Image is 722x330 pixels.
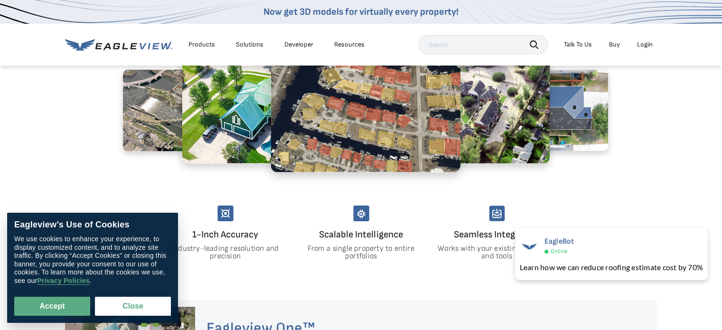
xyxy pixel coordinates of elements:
img: seamless-integration.svg [489,205,505,221]
img: 5.2.png [271,47,460,172]
div: Solutions [236,40,263,49]
div: Learn how we can reduce roofing estimate cost by 70% [520,262,703,273]
p: From a single property to entire portfolios [301,245,421,260]
img: 1.2.png [388,57,550,163]
a: Buy [609,40,620,49]
span: Online [551,248,567,255]
img: 4.2.png [182,57,343,163]
div: Talk To Us [564,40,592,49]
div: Eagleview’s Use of Cookies [14,220,171,230]
img: 3.2.png [123,69,246,151]
div: Login [637,40,653,49]
button: Close [95,297,171,316]
p: Works with your existing workflows and tools [437,245,557,260]
img: 2.2.png [485,69,608,151]
h4: Scalable Intelligence [301,227,422,242]
a: Developer [284,40,313,49]
img: scalable-intelligency.svg [353,205,369,221]
a: Privacy Policies [37,277,89,285]
p: Industry-leading resolution and precision [165,245,285,260]
div: Products [188,40,215,49]
button: Accept [14,297,90,316]
img: EagleBot [520,237,539,256]
div: Resources [334,40,365,49]
input: Search [419,35,548,54]
a: Now get 3D models for virtually every property! [263,6,459,18]
h4: Seamless Integration [437,227,557,242]
div: We use cookies to enhance your experience, to display customized content, and to analyze site tra... [14,235,171,285]
h4: 1-Inch Accuracy [165,227,286,242]
img: unmatched-accuracy.svg [217,205,234,221]
span: EagleBot [544,237,574,246]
